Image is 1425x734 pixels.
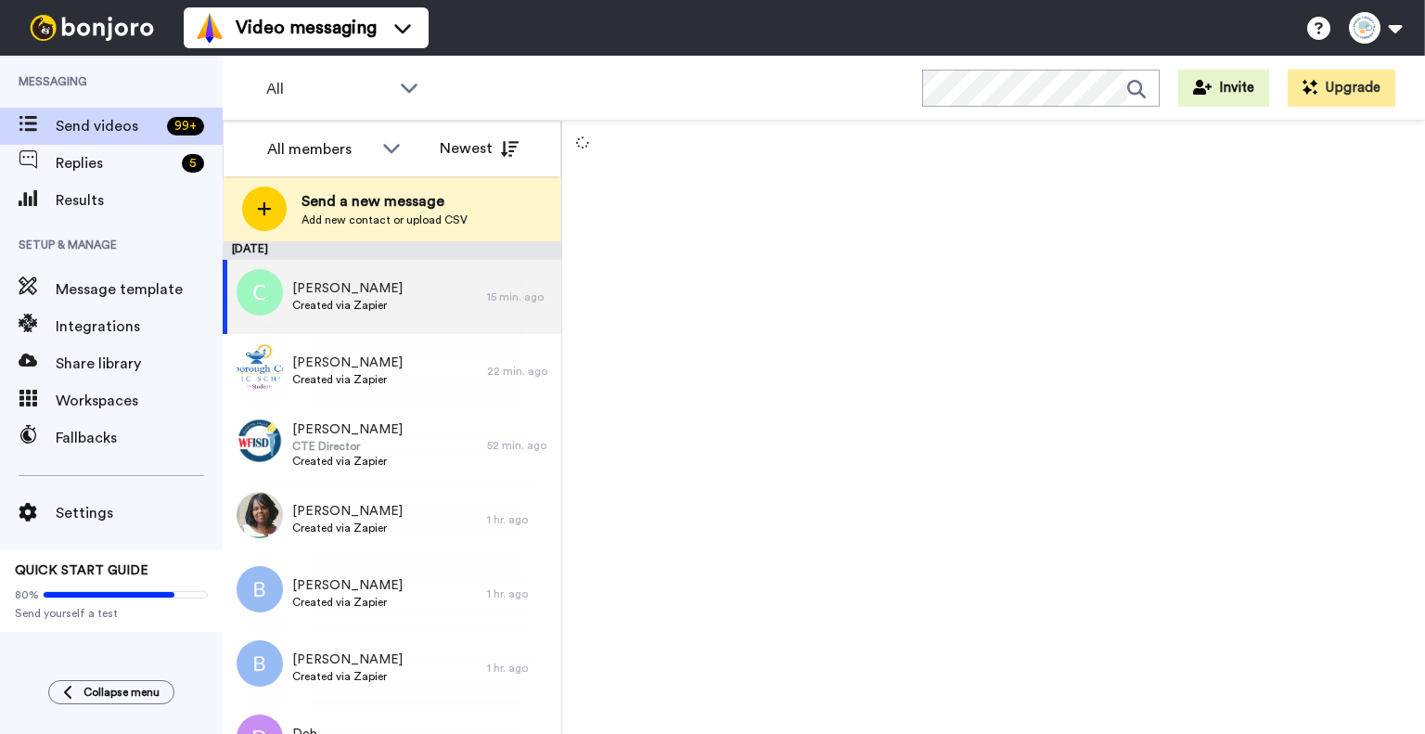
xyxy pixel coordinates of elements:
img: b.png [237,566,283,612]
span: Created via Zapier [292,669,403,684]
span: All [266,78,391,100]
span: Replies [56,152,174,174]
img: b.png [237,640,283,687]
img: c.png [237,269,283,315]
span: [PERSON_NAME] [292,420,403,439]
div: 1 hr. ago [487,512,552,527]
span: Created via Zapier [292,372,403,387]
img: bj-logo-header-white.svg [22,15,161,41]
span: Video messaging [236,15,377,41]
div: 22 min. ago [487,364,552,379]
span: Integrations [56,315,223,338]
span: Created via Zapier [292,454,403,469]
button: Invite [1178,70,1269,107]
div: 1 hr. ago [487,586,552,601]
img: fbe458c3-bb0b-43c0-816f-88d772d1f183.png [237,418,283,464]
img: vm-color.svg [195,13,225,43]
div: 99 + [167,117,204,135]
span: [PERSON_NAME] [292,502,403,521]
img: f50a3ee4-615d-4b14-86cf-8ed14ca9423f.png [237,343,283,390]
span: [PERSON_NAME] [292,576,403,595]
div: 5 [182,154,204,173]
span: Add new contact or upload CSV [302,212,468,227]
span: Workspaces [56,390,223,412]
div: [DATE] [223,241,561,260]
button: Upgrade [1288,70,1395,107]
button: Newest [426,130,533,167]
span: Send videos [56,115,160,137]
span: Created via Zapier [292,595,403,610]
span: QUICK START GUIDE [15,564,148,577]
img: 5916034f-d3e4-4949-a0d8-3dd7de7c7ff3.jpg [237,492,283,538]
span: Created via Zapier [292,298,403,313]
span: 80% [15,587,39,602]
span: [PERSON_NAME] [292,650,403,669]
span: [PERSON_NAME] [292,354,403,372]
div: All members [267,138,373,161]
span: Message template [56,278,223,301]
span: Fallbacks [56,427,223,449]
div: 1 hr. ago [487,661,552,676]
span: CTE Director [292,439,403,454]
div: 15 min. ago [487,290,552,304]
span: Created via Zapier [292,521,403,535]
span: [PERSON_NAME] [292,279,403,298]
span: Settings [56,502,223,524]
span: Collapse menu [83,685,160,700]
span: Results [56,189,223,212]
div: 52 min. ago [487,438,552,453]
span: Send a new message [302,190,468,212]
button: Collapse menu [48,680,174,704]
span: Send yourself a test [15,606,208,621]
span: Share library [56,353,223,375]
